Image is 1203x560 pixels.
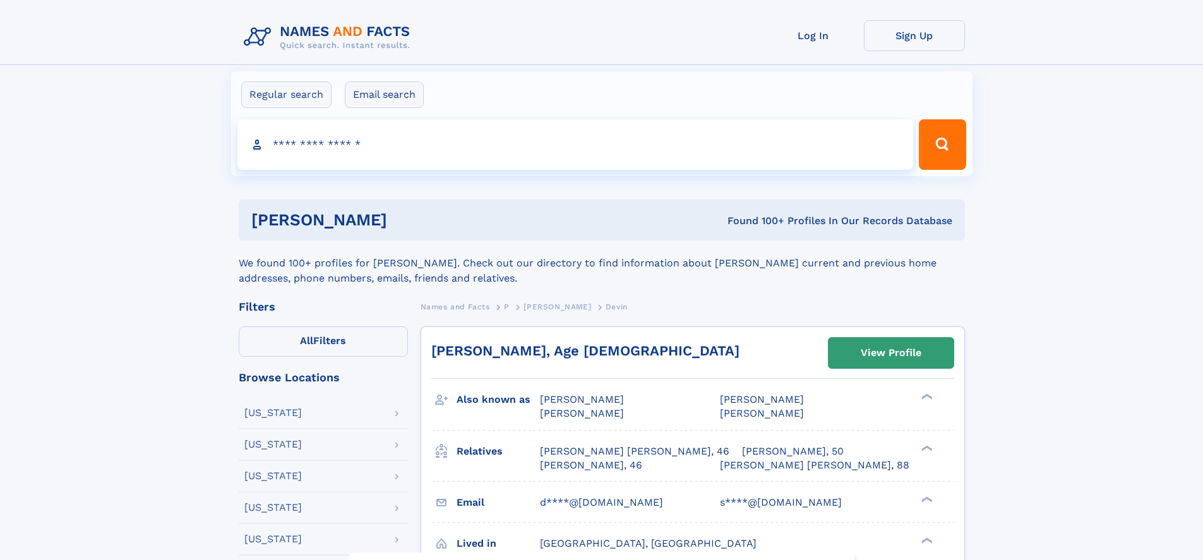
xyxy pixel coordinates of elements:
div: ❯ [918,536,933,544]
div: [US_STATE] [244,471,302,481]
a: Sign Up [864,20,965,51]
div: ❯ [918,444,933,452]
div: ❯ [918,495,933,503]
a: Names and Facts [421,299,490,314]
span: [PERSON_NAME] [524,302,591,311]
div: Filters [239,301,408,313]
label: Email search [345,81,424,108]
a: [PERSON_NAME], Age [DEMOGRAPHIC_DATA] [431,343,739,359]
span: P [504,302,510,311]
div: Found 100+ Profiles In Our Records Database [557,214,952,228]
img: Logo Names and Facts [239,20,421,54]
h3: Lived in [457,533,540,554]
a: [PERSON_NAME] [PERSON_NAME], 88 [720,458,909,472]
a: [PERSON_NAME], 50 [742,444,844,458]
div: [US_STATE] [244,439,302,450]
a: P [504,299,510,314]
a: [PERSON_NAME] [PERSON_NAME], 46 [540,444,729,458]
label: Filters [239,326,408,357]
h3: Email [457,492,540,513]
a: Log In [763,20,864,51]
div: View Profile [861,338,921,367]
label: Regular search [241,81,332,108]
div: [US_STATE] [244,503,302,513]
h3: Also known as [457,389,540,410]
span: [PERSON_NAME] [540,393,624,405]
span: [PERSON_NAME] [720,393,804,405]
span: [GEOGRAPHIC_DATA], [GEOGRAPHIC_DATA] [540,537,757,549]
span: All [300,335,313,347]
h1: [PERSON_NAME] [251,212,558,228]
span: Devin [606,302,628,311]
input: search input [237,119,914,170]
span: [PERSON_NAME] [540,407,624,419]
div: ❯ [918,393,933,401]
div: We found 100+ profiles for [PERSON_NAME]. Check out our directory to find information about [PERS... [239,241,965,286]
a: View Profile [829,338,954,368]
h3: Relatives [457,441,540,462]
div: Browse Locations [239,372,408,383]
a: [PERSON_NAME] [524,299,591,314]
div: [US_STATE] [244,408,302,418]
div: [US_STATE] [244,534,302,544]
button: Search Button [919,119,966,170]
span: [PERSON_NAME] [720,407,804,419]
a: [PERSON_NAME], 46 [540,458,642,472]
